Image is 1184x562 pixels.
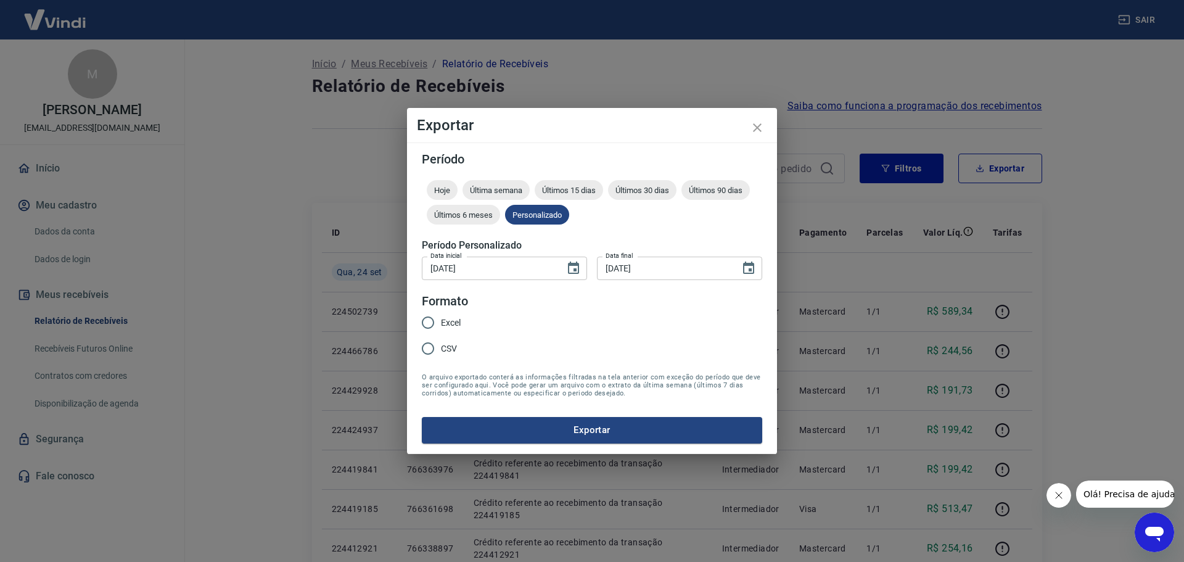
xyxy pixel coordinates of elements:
button: Exportar [422,417,762,443]
span: Últimos 6 meses [427,210,500,220]
button: close [742,113,772,143]
div: Personalizado [505,205,569,225]
h4: Exportar [417,118,767,133]
span: Personalizado [505,210,569,220]
span: O arquivo exportado conterá as informações filtradas na tela anterior com exceção do período que ... [422,373,762,397]
label: Data final [606,251,633,260]
label: Data inicial [430,251,462,260]
div: Últimos 90 dias [681,180,750,200]
button: Choose date, selected date is 24 de set de 2025 [561,256,586,281]
span: Última semana [462,186,530,195]
span: Olá! Precisa de ajuda? [7,9,104,19]
h5: Período Personalizado [422,239,762,252]
h5: Período [422,153,762,165]
span: Últimos 15 dias [535,186,603,195]
iframe: Botão para abrir a janela de mensagens [1135,513,1174,552]
input: DD/MM/YYYY [597,257,731,279]
input: DD/MM/YYYY [422,257,556,279]
span: Hoje [427,186,458,195]
div: Última semana [462,180,530,200]
span: CSV [441,342,457,355]
iframe: Mensagem da empresa [1076,481,1174,508]
span: Últimos 30 dias [608,186,676,195]
span: Excel [441,316,461,329]
legend: Formato [422,292,468,310]
div: Últimos 30 dias [608,180,676,200]
div: Hoje [427,180,458,200]
div: Últimos 6 meses [427,205,500,225]
iframe: Fechar mensagem [1046,483,1071,508]
button: Choose date, selected date is 24 de set de 2025 [736,256,761,281]
span: Últimos 90 dias [681,186,750,195]
div: Últimos 15 dias [535,180,603,200]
